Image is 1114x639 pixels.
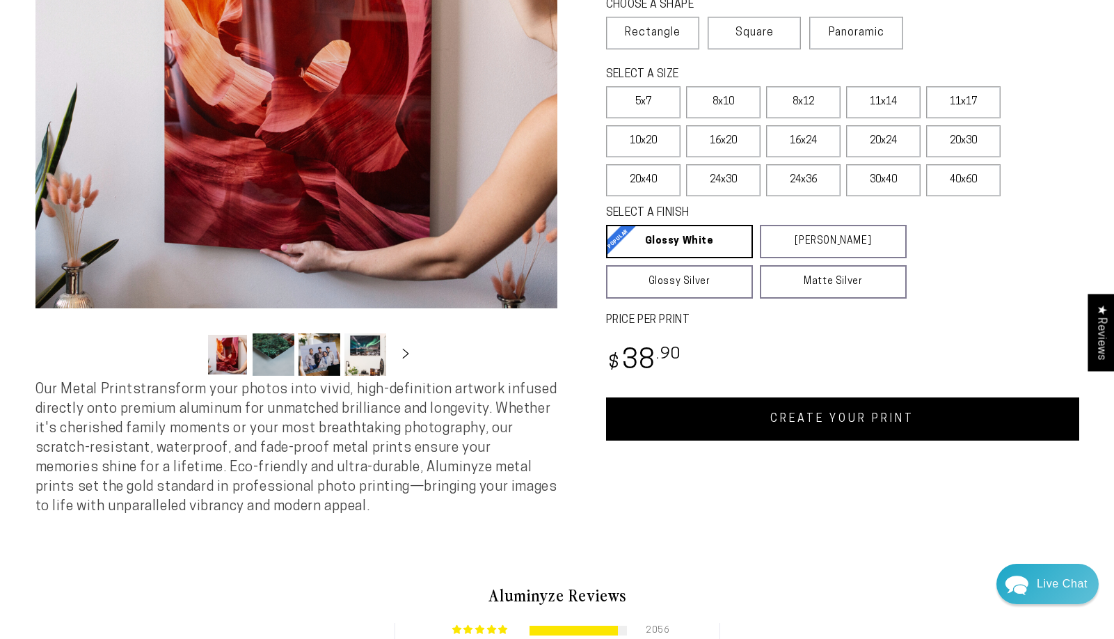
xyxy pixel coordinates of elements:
legend: SELECT A FINISH [606,205,873,221]
button: Slide right [390,339,421,370]
sup: .90 [656,347,681,363]
span: Rectangle [625,24,681,41]
legend: SELECT A SIZE [606,67,884,83]
bdi: 38 [606,348,682,375]
label: 10x20 [606,125,681,157]
label: 11x14 [846,86,921,118]
label: 24x36 [766,164,841,196]
label: 20x30 [926,125,1001,157]
label: 24x30 [686,164,761,196]
a: Glossy White [606,225,753,258]
label: 40x60 [926,164,1001,196]
label: 16x24 [766,125,841,157]
div: 91% (2056) reviews with 5 star rating [452,625,510,636]
div: 2056 [646,626,662,636]
button: Load image 1 in gallery view [207,333,248,376]
label: 20x24 [846,125,921,157]
div: Click to open Judge.me floating reviews tab [1088,294,1114,371]
a: Matte Silver [760,265,907,299]
label: 30x40 [846,164,921,196]
label: 5x7 [606,86,681,118]
button: Load image 2 in gallery view [253,333,294,376]
label: PRICE PER PRINT [606,313,1079,329]
span: Our Metal Prints transform your photos into vivid, high-definition artwork infused directly onto ... [35,383,557,514]
span: $ [608,354,620,373]
label: 8x10 [686,86,761,118]
span: Square [735,24,774,41]
h2: Aluminyze Reviews [151,583,964,607]
span: Panoramic [829,27,884,38]
div: Chat widget toggle [996,564,1099,604]
a: [PERSON_NAME] [760,225,907,258]
label: 8x12 [766,86,841,118]
button: Load image 4 in gallery view [344,333,386,376]
label: 20x40 [606,164,681,196]
a: Glossy Silver [606,265,753,299]
a: CREATE YOUR PRINT [606,397,1079,441]
div: Contact Us Directly [1037,564,1088,604]
button: Slide left [172,339,202,370]
label: 16x20 [686,125,761,157]
label: 11x17 [926,86,1001,118]
button: Load image 3 in gallery view [299,333,340,376]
